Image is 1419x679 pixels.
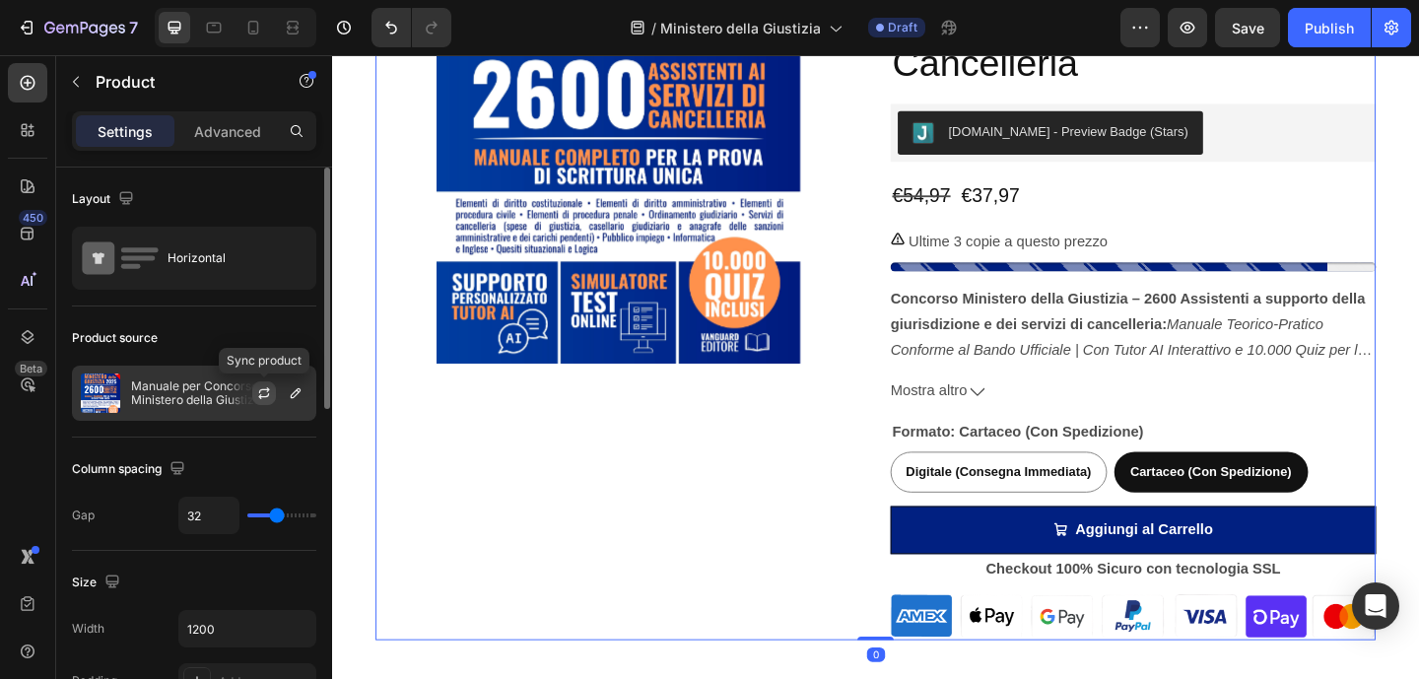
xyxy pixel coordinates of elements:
[808,503,958,531] div: Aggiungi al Carrello
[72,186,138,213] div: Layout
[1232,20,1264,36] span: Save
[194,121,261,142] p: Advanced
[72,329,158,347] div: Product source
[624,445,826,461] span: Digitale (Consegna Immediata)
[607,132,674,173] div: €54,97
[19,210,47,226] div: 450
[682,132,749,173] div: €37,97
[1288,8,1371,47] button: Publish
[129,16,138,39] p: 7
[131,379,307,407] p: Manuale per Concorso Ministero della Giustizia - 2600 Assistenti ai Servizi di Cancelleria
[15,361,47,376] div: Beta
[710,550,1031,567] strong: Checkout 100% Sicuro con tecnologia SSL
[1215,8,1280,47] button: Save
[96,70,263,94] p: Product
[8,8,147,47] button: 7
[651,18,656,38] span: /
[631,73,654,97] img: Judgeme.png
[72,570,124,596] div: Size
[179,611,315,646] input: Auto
[72,620,104,638] div: Width
[615,61,947,108] button: Judge.me - Preview Badge (Stars)
[581,645,601,660] div: 0
[607,285,1131,359] em: Manuale Teorico-Pratico Conforme al Bando Ufficiale | Con Tutor AI Interattivo e 10.000 Quiz per ...
[372,8,451,47] div: Undo/Redo
[332,55,1419,679] iframe: Design area
[607,256,1123,302] strong: Concorso Ministero della Giustizia – 2600 Assistenti a supporto della giurisdizione e dei servizi...
[607,491,1135,543] button: Aggiungi al Carrello
[1352,582,1399,630] div: Open Intercom Messenger
[868,445,1044,461] span: Cartaceo (Con Spedizione)
[627,189,844,218] p: Ultime 3 copie a questo prezzo
[607,585,1135,638] img: gempages_580913946966361001-418aa58a-cae2-43fc-a812-91ddfad58d86.png
[72,456,189,483] div: Column spacing
[660,18,821,38] span: Ministero della Giustizia
[72,507,95,524] div: Gap
[179,498,238,533] input: Auto
[607,352,690,380] span: Mostra altro
[607,352,1135,380] button: Mostra altro
[98,121,153,142] p: Settings
[670,73,931,94] div: [DOMAIN_NAME] - Preview Badge (Stars)
[888,19,917,36] span: Draft
[168,236,288,281] div: Horizontal
[1305,18,1354,38] div: Publish
[607,396,884,424] legend: Formato: Cartaceo (Con Spedizione)
[81,373,120,413] img: product feature img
